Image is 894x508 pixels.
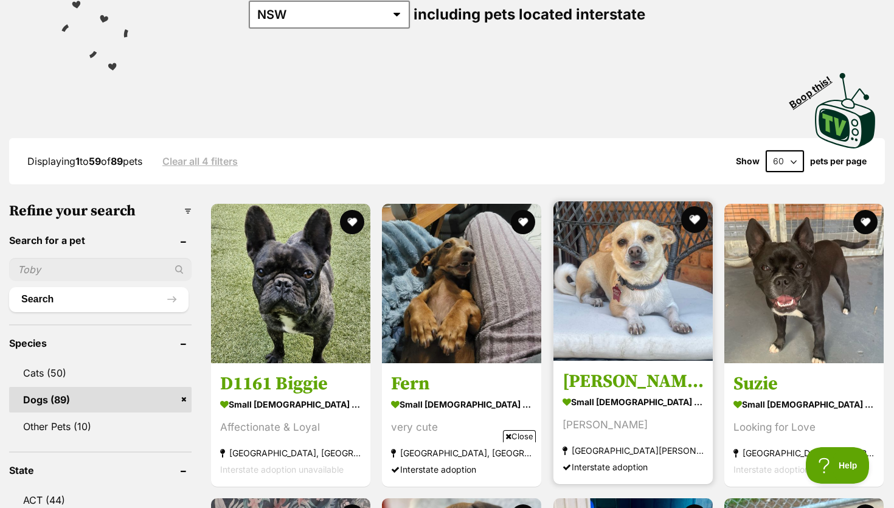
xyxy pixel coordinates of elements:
header: Species [9,338,192,349]
a: Boop this! [815,62,876,151]
span: Boop this! [788,66,844,110]
a: D1161 Biggie small [DEMOGRAPHIC_DATA] Dog Affectionate & Loyal [GEOGRAPHIC_DATA], [GEOGRAPHIC_DAT... [211,363,370,487]
strong: [GEOGRAPHIC_DATA][PERSON_NAME], [GEOGRAPHIC_DATA] [563,442,704,459]
div: Affectionate & Loyal [220,419,361,436]
strong: small [DEMOGRAPHIC_DATA] Dog [220,395,361,413]
div: very cute [391,419,532,436]
a: Other Pets (10) [9,414,192,439]
strong: small [DEMOGRAPHIC_DATA] Dog [391,395,532,413]
span: including pets located interstate [414,5,645,23]
span: Interstate adoption unavailable [220,464,344,475]
a: [PERSON_NAME] small [DEMOGRAPHIC_DATA] Dog [PERSON_NAME] [GEOGRAPHIC_DATA][PERSON_NAME], [GEOGRAP... [553,361,713,484]
strong: 89 [111,155,123,167]
button: favourite [853,210,878,234]
button: favourite [681,206,708,233]
img: Luna - Chihuahua Dog [553,201,713,361]
input: Toby [9,258,192,281]
a: Clear all 4 filters [162,156,238,167]
h3: D1161 Biggie [220,372,361,395]
strong: small [DEMOGRAPHIC_DATA] Dog [733,395,875,413]
iframe: Help Scout Beacon - Open [806,447,870,484]
img: Fern - Dachshund (Miniature Smooth Haired) Dog [382,204,541,363]
a: Suzie small [DEMOGRAPHIC_DATA] Dog Looking for Love [GEOGRAPHIC_DATA], [GEOGRAPHIC_DATA] Intersta... [724,363,884,487]
div: Looking for Love [733,419,875,436]
div: [PERSON_NAME] [563,417,704,433]
strong: small [DEMOGRAPHIC_DATA] Dog [563,393,704,411]
img: PetRescue TV logo [815,73,876,148]
h3: Suzie [733,372,875,395]
img: D1161 Biggie - French Bulldog [211,204,370,363]
span: Show [736,156,760,166]
strong: 59 [89,155,101,167]
img: Suzie - Boston Terrier Dog [724,204,884,363]
span: Displaying to of pets [27,155,142,167]
label: pets per page [810,156,867,166]
span: Close [503,430,536,442]
strong: [GEOGRAPHIC_DATA], [GEOGRAPHIC_DATA] [733,445,875,461]
span: Interstate adoption unavailable [733,464,857,475]
button: favourite [340,210,364,234]
strong: [GEOGRAPHIC_DATA], [GEOGRAPHIC_DATA] [220,445,361,461]
button: Search [9,287,189,311]
a: Fern small [DEMOGRAPHIC_DATA] Dog very cute [GEOGRAPHIC_DATA], [GEOGRAPHIC_DATA] Interstate adoption [382,363,541,487]
h3: [PERSON_NAME] [563,370,704,393]
div: Interstate adoption [563,459,704,475]
header: Search for a pet [9,235,192,246]
strong: 1 [75,155,80,167]
h3: Refine your search [9,203,192,220]
a: Cats (50) [9,360,192,386]
h3: Fern [391,372,532,395]
header: State [9,465,192,476]
button: favourite [511,210,536,234]
iframe: Advertisement [226,447,668,502]
a: Dogs (89) [9,387,192,412]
